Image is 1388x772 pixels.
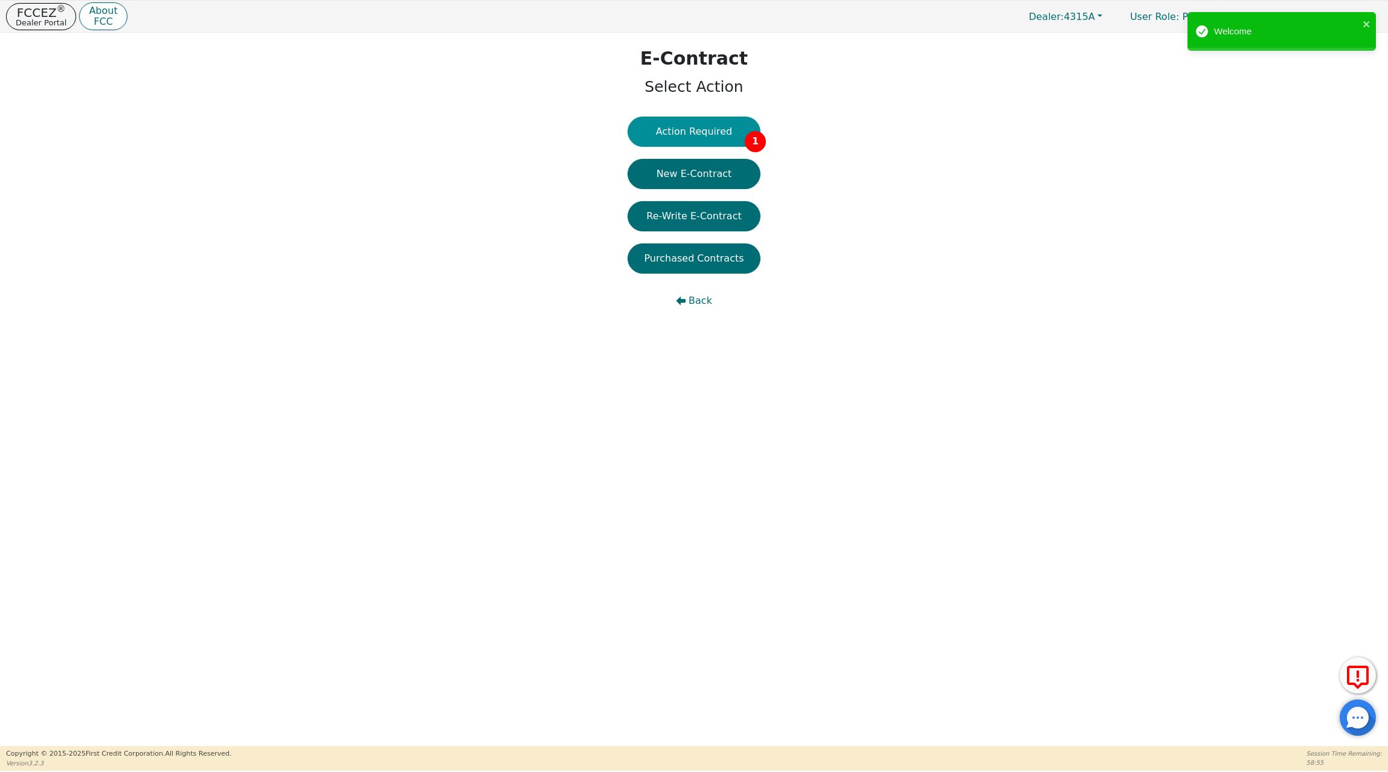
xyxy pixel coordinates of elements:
button: New E-Contract [628,159,760,189]
button: Dealer:4315A [1016,7,1115,26]
h1: E-Contract [640,48,748,69]
div: Welcome [1214,25,1359,39]
span: 4315A [1029,11,1095,22]
button: Re-Write E-Contract [628,201,760,231]
button: Action Required1 [628,117,760,147]
button: Purchased Contracts [628,243,760,274]
p: FCCEZ [16,7,66,19]
p: 58:55 [1306,758,1382,767]
button: FCCEZ®Dealer Portal [6,3,76,30]
span: Dealer: [1029,11,1064,22]
p: About [89,6,117,16]
p: Select Action [640,76,748,98]
p: Copyright © 2015- 2025 First Credit Corporation. [6,749,231,759]
button: AboutFCC [79,2,127,31]
button: close [1363,17,1371,31]
a: User Role: Primary [1118,5,1232,28]
button: Report Error to FCC [1340,657,1376,693]
span: Back [689,294,712,308]
span: 1 [745,131,766,152]
p: FCC [89,17,117,27]
p: Dealer Portal [16,19,66,27]
span: All Rights Reserved. [165,750,231,758]
p: Session Time Remaining: [1306,749,1382,758]
sup: ® [57,4,66,14]
span: User Role : [1130,11,1179,22]
p: Primary [1118,5,1232,28]
button: Back [628,286,760,316]
button: 4315A:[PERSON_NAME] [1235,7,1382,26]
p: Version 3.2.3 [6,759,231,768]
